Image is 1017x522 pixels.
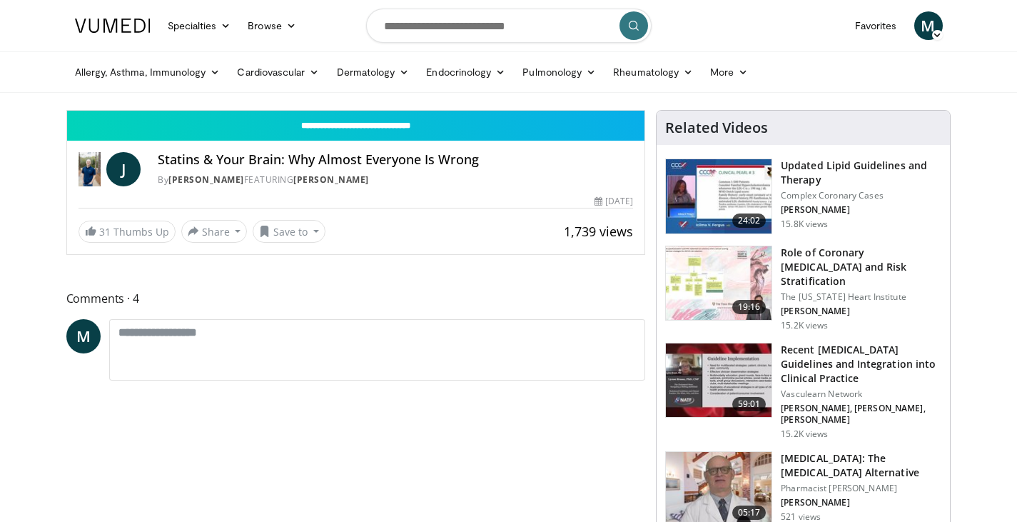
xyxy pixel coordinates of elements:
[514,58,604,86] a: Pulmonology
[781,451,941,480] h3: [MEDICAL_DATA]: The [MEDICAL_DATA] Alternative
[366,9,652,43] input: Search topics, interventions
[168,174,244,186] a: [PERSON_NAME]
[781,246,941,288] h3: Role of Coronary [MEDICAL_DATA] and Risk Stratification
[328,58,418,86] a: Dermatology
[732,397,766,411] span: 59:01
[665,246,941,331] a: 19:16 Role of Coronary [MEDICAL_DATA] and Risk Stratification The [US_STATE] Heart Institute [PER...
[564,223,633,240] span: 1,739 views
[253,220,325,243] button: Save to
[781,306,941,317] p: [PERSON_NAME]
[781,428,828,440] p: 15.2K views
[781,204,941,216] p: [PERSON_NAME]
[732,506,766,520] span: 05:17
[66,289,646,308] span: Comments 4
[79,221,176,243] a: 31 Thumbs Up
[239,11,305,40] a: Browse
[79,152,101,186] img: Dr. Jordan Rennicke
[781,388,941,400] p: Vasculearn Network
[66,58,229,86] a: Allergy, Asthma, Immunology
[702,58,757,86] a: More
[914,11,943,40] a: M
[665,159,941,234] a: 24:02 Updated Lipid Guidelines and Therapy Complex Coronary Cases [PERSON_NAME] 15.8K views
[665,343,941,440] a: 59:01 Recent [MEDICAL_DATA] Guidelines and Integration into Clinical Practice Vasculearn Network ...
[228,58,328,86] a: Cardiovascular
[66,319,101,353] a: M
[666,246,771,321] img: 1efa8c99-7b8a-4ab5-a569-1c219ae7bd2c.150x105_q85_crop-smart_upscale.jpg
[665,119,768,136] h4: Related Videos
[75,19,151,33] img: VuMedi Logo
[732,300,766,314] span: 19:16
[781,291,941,303] p: The [US_STATE] Heart Institute
[781,483,941,494] p: Pharmacist [PERSON_NAME]
[594,195,633,208] div: [DATE]
[781,159,941,187] h3: Updated Lipid Guidelines and Therapy
[293,174,369,186] a: [PERSON_NAME]
[181,220,248,243] button: Share
[666,343,771,418] img: 87825f19-cf4c-4b91-bba1-ce218758c6bb.150x105_q85_crop-smart_upscale.jpg
[732,214,766,228] span: 24:02
[418,58,514,86] a: Endocrinology
[158,174,633,186] div: By FEATURING
[666,159,771,234] img: 77f671eb-9394-4acc-bc78-a9f077f94e00.150x105_q85_crop-smart_upscale.jpg
[781,403,941,426] p: [PERSON_NAME], [PERSON_NAME], [PERSON_NAME]
[158,152,633,168] h4: Statins & Your Brain: Why Almost Everyone Is Wrong
[846,11,906,40] a: Favorites
[781,497,941,508] p: [PERSON_NAME]
[781,190,941,201] p: Complex Coronary Cases
[781,343,941,386] h3: Recent [MEDICAL_DATA] Guidelines and Integration into Clinical Practice
[106,152,141,186] a: J
[99,225,111,239] span: 31
[781,320,828,331] p: 15.2K views
[159,11,240,40] a: Specialties
[604,58,702,86] a: Rheumatology
[781,219,828,230] p: 15.8K views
